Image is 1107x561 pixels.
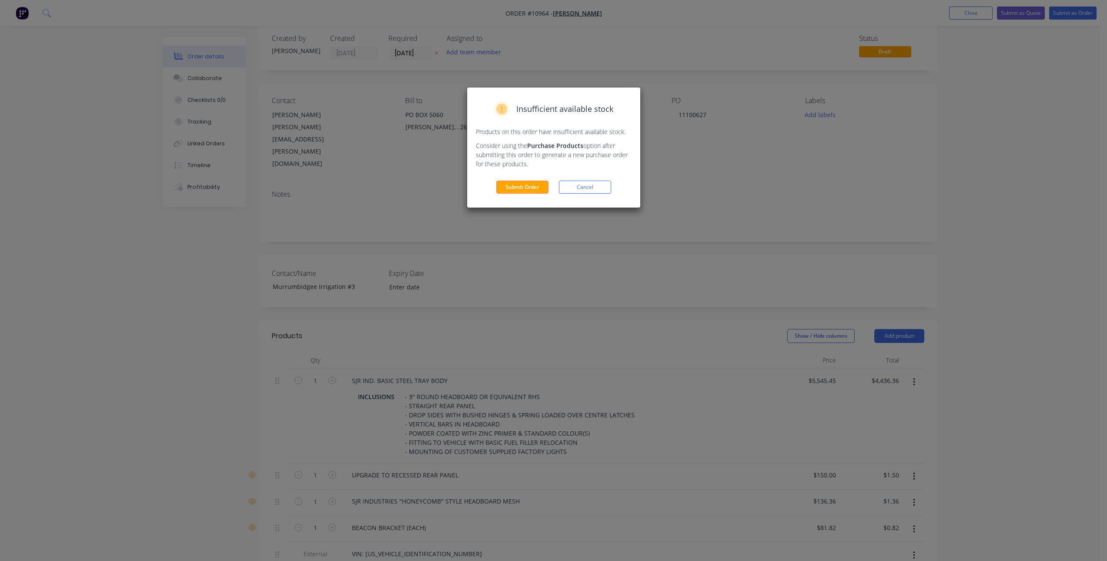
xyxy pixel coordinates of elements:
strong: Purchase Products [527,141,583,150]
button: Submit Order [496,181,548,194]
span: Insufficient available stock [516,103,613,115]
p: Consider using the option after submitting this order to generate a new purchase order for these ... [476,141,632,168]
button: Cancel [559,181,611,194]
p: Products on this order have insufficient available stock. [476,127,632,136]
